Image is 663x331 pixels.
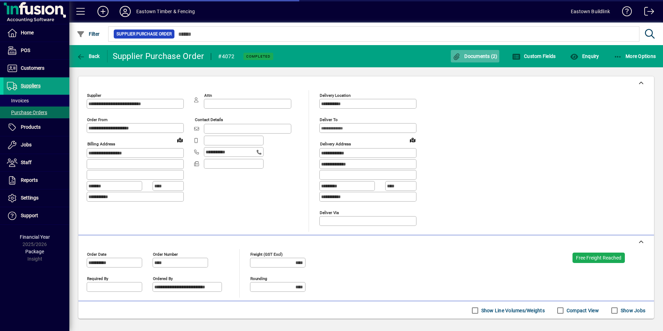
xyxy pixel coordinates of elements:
mat-label: Rounding [250,276,267,281]
a: Reports [3,172,69,189]
div: #4072 [218,51,234,62]
span: Supplier Purchase Order [117,31,172,37]
a: Customers [3,60,69,77]
mat-label: Delivery Location [320,93,351,98]
a: Products [3,119,69,136]
a: Home [3,24,69,42]
span: Documents (2) [453,53,498,59]
div: Eastown Buildlink [571,6,610,17]
mat-label: Supplier [87,93,101,98]
mat-label: Ordered by [153,276,173,281]
span: Reports [21,177,38,183]
span: Jobs [21,142,32,147]
span: Support [21,213,38,218]
a: View on map [407,134,418,145]
span: Filter [77,31,100,37]
a: Settings [3,189,69,207]
button: Filter [75,28,102,40]
button: Add [92,5,114,18]
mat-label: Attn [204,93,212,98]
a: Jobs [3,136,69,154]
button: Custom Fields [510,50,558,62]
span: More Options [614,53,656,59]
a: Knowledge Base [617,1,632,24]
mat-label: Required by [87,276,108,281]
button: Back [75,50,102,62]
div: Eastown Timber & Fencing [136,6,195,17]
span: Products [21,124,41,130]
div: Supplier Purchase Order [113,51,204,62]
span: Suppliers [21,83,41,88]
a: Purchase Orders [3,107,69,118]
span: Completed [246,54,270,59]
mat-label: Order date [87,252,106,256]
a: Staff [3,154,69,171]
span: Financial Year [20,234,50,240]
mat-label: Freight (GST excl) [250,252,283,256]
a: Invoices [3,95,69,107]
mat-label: Order from [87,117,107,122]
label: Show Jobs [619,307,645,314]
span: Staff [21,160,32,165]
mat-label: Order number [153,252,178,256]
label: Show Line Volumes/Weights [480,307,545,314]
span: Enquiry [570,53,599,59]
a: View on map [174,134,186,145]
span: Free Freight Reached [576,255,621,261]
button: Enquiry [568,50,601,62]
span: Invoices [7,98,29,103]
span: Settings [21,195,38,201]
button: More Options [612,50,658,62]
label: Compact View [565,307,599,314]
span: POS [21,48,30,53]
span: Back [77,53,100,59]
app-page-header-button: Back [69,50,107,62]
mat-label: Deliver via [320,210,339,215]
span: Custom Fields [512,53,556,59]
span: Package [25,249,44,254]
button: Documents (2) [451,50,499,62]
a: POS [3,42,69,59]
span: Purchase Orders [7,110,47,115]
span: Customers [21,65,44,71]
mat-label: Deliver To [320,117,338,122]
a: Support [3,207,69,224]
button: Profile [114,5,136,18]
span: Home [21,30,34,35]
a: Logout [639,1,654,24]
